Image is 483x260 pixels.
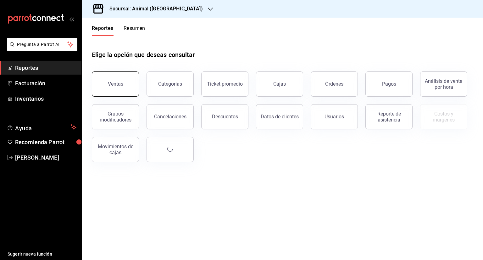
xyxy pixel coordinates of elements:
[92,25,145,36] div: navigation tabs
[124,25,145,36] button: Resumen
[424,111,463,123] div: Costos y márgenes
[273,80,286,88] div: Cajas
[69,16,74,21] button: open_drawer_menu
[201,71,248,97] button: Ticket promedio
[201,104,248,129] button: Descuentos
[365,104,413,129] button: Reporte de asistencia
[311,104,358,129] button: Usuarios
[15,94,76,103] span: Inventarios
[4,46,77,52] a: Pregunta a Parrot AI
[15,138,76,146] span: Recomienda Parrot
[15,79,76,88] span: Facturación
[154,114,186,120] div: Cancelaciones
[92,71,139,97] button: Ventas
[92,50,195,59] h1: Elige la opción que deseas consultar
[325,81,343,87] div: Órdenes
[104,5,203,13] h3: Sucursal: Animal ([GEOGRAPHIC_DATA])
[7,38,77,51] button: Pregunta a Parrot AI
[207,81,243,87] div: Ticket promedio
[15,153,76,162] span: [PERSON_NAME]
[17,41,68,48] span: Pregunta a Parrot AI
[15,123,68,131] span: Ayuda
[365,71,413,97] button: Pagos
[369,111,408,123] div: Reporte de asistencia
[92,25,114,36] button: Reportes
[96,144,135,155] div: Movimientos de cajas
[261,114,299,120] div: Datos de clientes
[420,71,467,97] button: Análisis de venta por hora
[256,104,303,129] button: Datos de clientes
[256,71,303,97] a: Cajas
[147,71,194,97] button: Categorías
[108,81,123,87] div: Ventas
[8,251,76,257] span: Sugerir nueva función
[92,137,139,162] button: Movimientos de cajas
[212,114,238,120] div: Descuentos
[325,114,344,120] div: Usuarios
[424,78,463,90] div: Análisis de venta por hora
[15,64,76,72] span: Reportes
[158,81,182,87] div: Categorías
[382,81,396,87] div: Pagos
[311,71,358,97] button: Órdenes
[96,111,135,123] div: Grupos modificadores
[147,104,194,129] button: Cancelaciones
[92,104,139,129] button: Grupos modificadores
[420,104,467,129] button: Contrata inventarios para ver este reporte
